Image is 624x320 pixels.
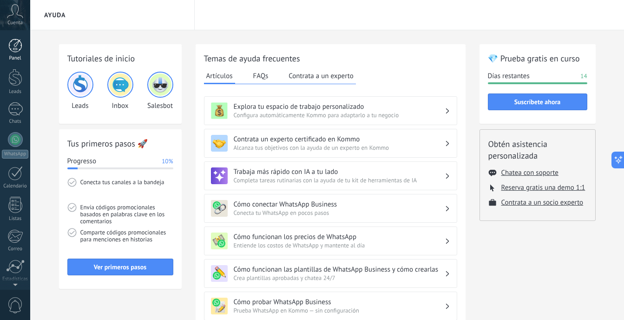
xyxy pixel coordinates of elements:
[80,203,173,228] span: Envía códigos promocionales basados en palabras clave en los comentarios
[204,53,457,64] h2: Temas de ayuda frecuentes
[488,53,587,64] h2: 💎 Prueba gratis en curso
[234,274,445,282] span: Crea plantillas aprobadas y chatea 24/7
[67,138,173,149] h2: Tus primeros pasos 🚀
[67,259,173,275] button: Ver primeros pasos
[580,72,587,81] span: 14
[2,183,29,189] div: Calendario
[2,55,29,61] div: Panel
[234,307,445,314] span: Prueba WhatsApp en Kommo — sin configuración
[2,119,29,125] div: Chats
[2,89,29,95] div: Leads
[2,246,29,252] div: Correo
[234,176,445,184] span: Completa tareas rutinarias con la ayuda de tu kit de herramientas de IA
[234,265,445,274] h3: Cómo funcionan las plantillas de WhatsApp Business y cómo crearlas
[234,102,445,111] h3: Explora tu espacio de trabajo personalizado
[107,72,133,110] div: Inbox
[2,150,28,159] div: WhatsApp
[234,241,445,249] span: Entiende los costos de WhatsApp y mantente al día
[147,72,173,110] div: Salesbot
[80,178,173,203] span: Conecta tus canales a la bandeja
[501,168,558,177] button: Chatea con soporte
[2,216,29,222] div: Listas
[234,200,445,209] h3: Cómo conectar WhatsApp Business
[234,298,445,307] h3: Cómo probar WhatsApp Business
[162,157,173,166] span: 10%
[94,264,146,270] span: Ver primeros pasos
[234,135,445,144] h3: Contrata un experto certificado en Kommo
[488,138,587,161] h2: Obtén asistencia personalizada
[234,144,445,152] span: Alcanza tus objetivos con la ayuda de un experto en Kommo
[501,183,585,192] button: Reserva gratis una demo 1:1
[80,228,173,253] span: Comparte códigos promocionales para menciones en historias
[501,198,584,207] button: Contrata a un socio experto
[514,99,561,105] span: Suscríbete ahora
[234,167,445,176] h3: Trabaja más rápido con IA a tu lado
[234,233,445,241] h3: Cómo funcionan los precios de WhatsApp
[234,209,445,217] span: Conecta tu WhatsApp en pocos pasos
[488,93,587,110] button: Suscríbete ahora
[251,69,271,83] button: FAQs
[7,20,23,26] span: Cuenta
[67,157,96,166] span: Progresso
[488,72,530,81] span: Días restantes
[204,69,235,84] button: Artículos
[234,111,445,119] span: Configura automáticamente Kommo para adaptarlo a tu negocio
[67,72,93,110] div: Leads
[67,53,173,64] h2: Tutoriales de inicio
[286,69,355,83] button: Contrata a un experto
